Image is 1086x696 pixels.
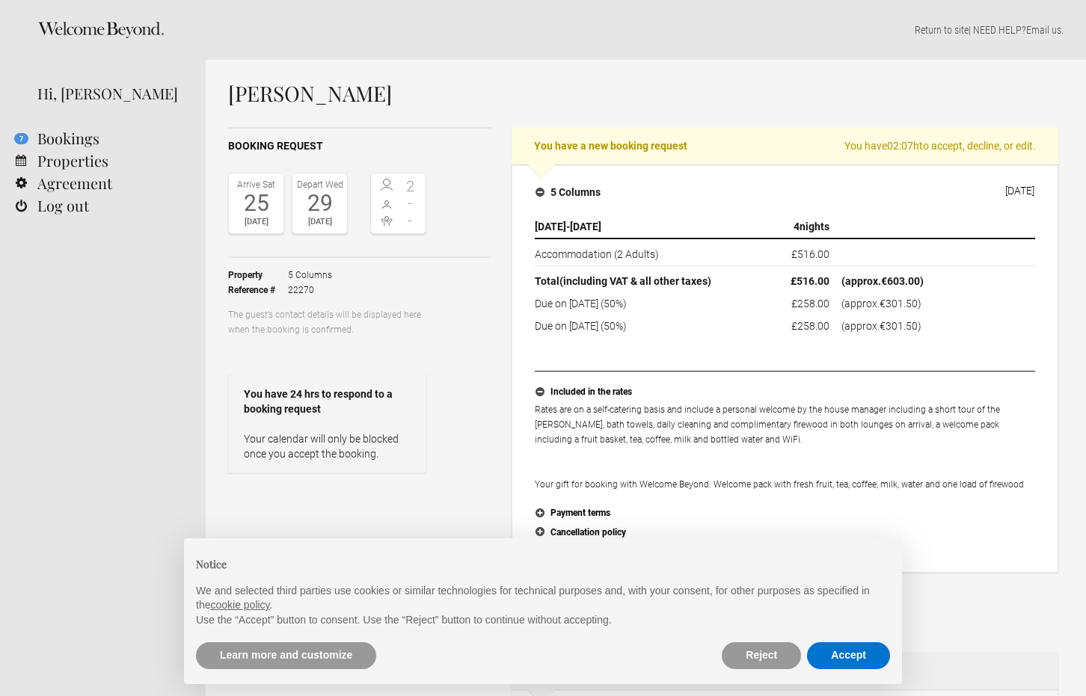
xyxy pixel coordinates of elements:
td: Due on [DATE] (50%) [535,292,735,315]
span: [DATE] [535,221,566,232]
td: Accommodation (2 Adults) [535,238,735,266]
span: 22270 [288,283,332,298]
p: We and selected third parties use cookies or similar technologies for technical purposes and, wit... [196,584,890,613]
button: Cancellation policy [535,523,1035,543]
button: Payment terms [535,504,1035,523]
span: 2 [399,179,423,194]
a: cookie policy - link opens in a new tab [210,599,269,611]
span: (approx. ) [841,320,921,332]
div: [DATE] [233,215,280,230]
div: 25 [233,192,280,215]
button: Learn more and customize [196,642,376,669]
h2: Booking request [228,138,491,154]
h1: [PERSON_NAME] [228,82,1058,105]
h2: Notice [196,556,890,572]
span: 4 [794,221,800,232]
th: Total [535,266,735,293]
span: (approx. ) [841,298,921,309]
flynt-currency: £258.00 [791,320,829,332]
span: (including VAT & all other taxes) [559,275,711,287]
button: 5 Columns [DATE] [524,176,1046,208]
div: [DATE] [1005,185,1034,197]
h2: You have a new booking request [512,127,1058,164]
strong: Property [228,268,288,283]
p: | NEED HELP? . [228,22,1064,37]
a: Return to site [915,24,969,36]
div: Hi, [PERSON_NAME] [37,82,183,105]
flynt-currency: €301.50 [880,298,918,309]
strong: You have 24 hrs to respond to a booking request [244,387,411,416]
div: 29 [296,192,343,215]
div: Arrive Sat [233,177,280,192]
flynt-currency: €603.00 [881,275,920,287]
th: nights [735,215,835,238]
button: Reject [722,642,801,669]
flynt-currency: €301.50 [880,320,918,332]
th: - [535,215,735,238]
span: - [399,213,423,228]
p: Your calendar will only be blocked once you accept the booking. [244,431,411,461]
button: Included in the rates [535,383,1035,402]
button: Accept [807,642,890,669]
p: Rates are on a self-catering basis and include a personal welcome by the house manager including ... [535,402,1035,492]
p: The guest’s contact details will be displayed here when the booking is confirmed. [228,307,426,337]
span: (approx. ) [841,275,924,287]
td: Due on [DATE] (50%) [535,315,735,333]
p: Use the “Accept” button to consent. Use the “Reject” button to continue without accepting. [196,613,890,628]
a: Email us [1026,24,1061,36]
h4: 5 Columns [536,185,601,200]
flynt-notification-badge: 7 [14,133,28,144]
flynt-currency: £516.00 [791,248,829,260]
flynt-currency: £516.00 [791,275,829,287]
span: [DATE] [570,221,601,232]
strong: Reference # [228,283,288,298]
span: 5 Columns [288,268,332,283]
div: [DATE] [296,215,343,230]
flynt-countdown: 02:07h [887,140,919,152]
span: - [399,196,423,211]
flynt-currency: £258.00 [791,298,829,309]
div: Depart Wed [296,177,343,192]
span: You have to accept, decline, or edit. [844,138,1036,153]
